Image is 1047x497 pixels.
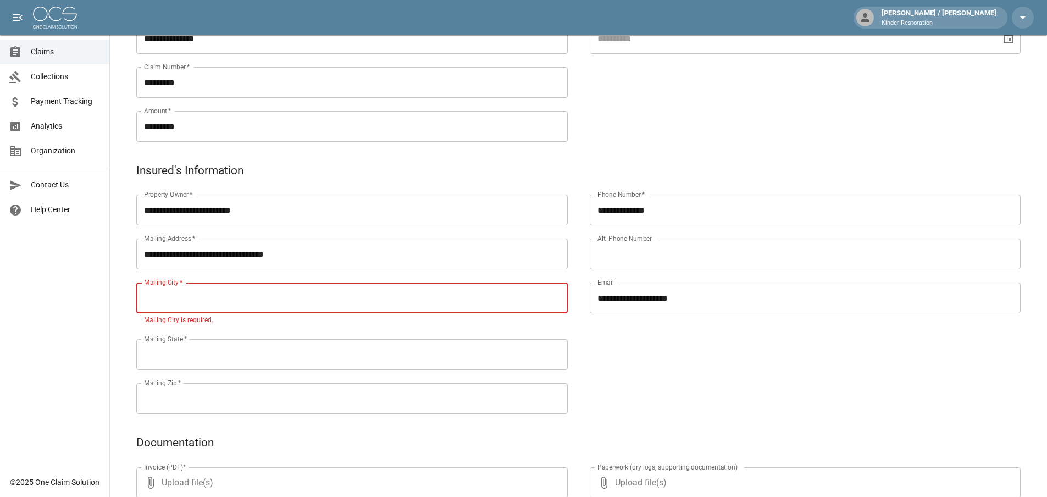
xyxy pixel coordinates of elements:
[144,234,195,243] label: Mailing Address
[31,71,101,82] span: Collections
[144,278,183,287] label: Mailing City
[998,27,1020,49] button: Choose date
[144,190,193,199] label: Property Owner
[144,315,560,326] p: Mailing City is required.
[31,46,101,58] span: Claims
[877,8,1001,27] div: [PERSON_NAME] / [PERSON_NAME]
[882,19,996,28] p: Kinder Restoration
[7,7,29,29] button: open drawer
[31,120,101,132] span: Analytics
[597,234,652,243] label: Alt. Phone Number
[144,334,187,344] label: Mailing State
[597,462,738,472] label: Paperwork (dry logs, supporting documentation)
[31,96,101,107] span: Payment Tracking
[144,378,181,388] label: Mailing Zip
[144,106,171,115] label: Amount
[144,62,190,71] label: Claim Number
[31,145,101,157] span: Organization
[31,179,101,191] span: Contact Us
[31,204,101,216] span: Help Center
[597,190,645,199] label: Phone Number
[597,278,614,287] label: Email
[33,7,77,29] img: ocs-logo-white-transparent.png
[144,462,186,472] label: Invoice (PDF)*
[10,477,99,488] div: © 2025 One Claim Solution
